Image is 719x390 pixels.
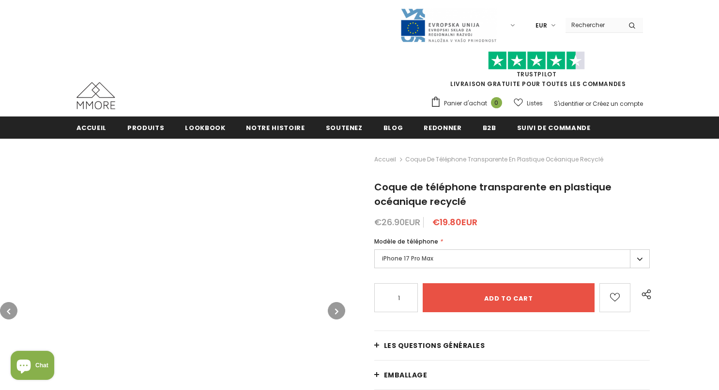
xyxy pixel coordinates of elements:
span: 0 [491,97,502,108]
span: Listes [527,99,543,108]
a: Redonner [424,116,461,138]
a: Javni Razpis [400,21,497,29]
span: €26.90EUR [374,216,420,228]
span: soutenez [326,123,363,132]
a: Listes [514,95,543,112]
span: B2B [483,123,496,132]
span: Accueil [76,123,107,132]
a: soutenez [326,116,363,138]
input: Add to cart [423,283,595,312]
span: €19.80EUR [432,216,477,228]
a: S'identifier [554,100,584,108]
span: EUR [535,21,547,30]
span: Les questions générales [384,341,485,350]
span: Suivi de commande [517,123,591,132]
span: EMBALLAGE [384,370,428,380]
span: Redonner [424,123,461,132]
span: Blog [383,123,403,132]
a: Notre histoire [246,116,305,138]
span: Panier d'achat [444,99,487,108]
img: Javni Razpis [400,8,497,43]
img: Faites confiance aux étoiles pilotes [488,51,585,70]
span: Notre histoire [246,123,305,132]
a: Lookbook [185,116,225,138]
a: Accueil [76,116,107,138]
label: iPhone 17 Pro Max [374,249,650,268]
span: Produits [127,123,164,132]
a: Suivi de commande [517,116,591,138]
a: Produits [127,116,164,138]
a: TrustPilot [517,70,557,78]
img: Cas MMORE [76,82,115,109]
a: B2B [483,116,496,138]
a: Panier d'achat 0 [430,96,507,111]
input: Search Site [566,18,621,32]
span: Coque de téléphone transparente en plastique océanique recyclé [374,180,612,208]
span: LIVRAISON GRATUITE POUR TOUTES LES COMMANDES [430,56,643,88]
a: Blog [383,116,403,138]
a: Accueil [374,154,396,165]
a: Les questions générales [374,331,650,360]
span: Modèle de téléphone [374,237,438,246]
a: Créez un compte [593,100,643,108]
span: Lookbook [185,123,225,132]
span: Coque de téléphone transparente en plastique océanique recyclé [405,154,603,165]
inbox-online-store-chat: Shopify online store chat [8,351,57,382]
span: or [585,100,591,108]
a: EMBALLAGE [374,361,650,390]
